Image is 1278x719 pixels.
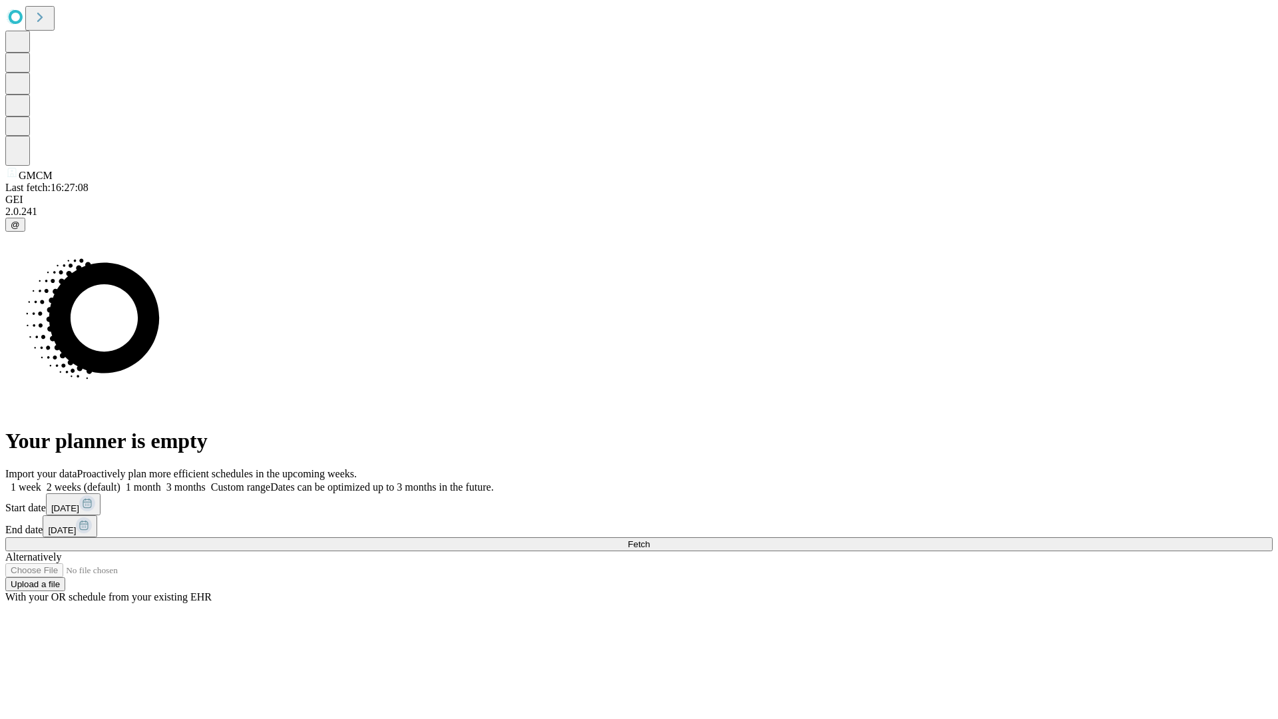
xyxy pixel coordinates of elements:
[47,481,120,493] span: 2 weeks (default)
[43,515,97,537] button: [DATE]
[5,218,25,232] button: @
[5,515,1273,537] div: End date
[77,468,357,479] span: Proactively plan more efficient schedules in the upcoming weeks.
[166,481,206,493] span: 3 months
[5,577,65,591] button: Upload a file
[5,194,1273,206] div: GEI
[270,481,493,493] span: Dates can be optimized up to 3 months in the future.
[5,591,212,602] span: With your OR schedule from your existing EHR
[48,525,76,535] span: [DATE]
[19,170,53,181] span: GMCM
[11,220,20,230] span: @
[5,182,89,193] span: Last fetch: 16:27:08
[5,493,1273,515] div: Start date
[5,429,1273,453] h1: Your planner is empty
[11,481,41,493] span: 1 week
[126,481,161,493] span: 1 month
[5,537,1273,551] button: Fetch
[46,493,101,515] button: [DATE]
[628,539,650,549] span: Fetch
[51,503,79,513] span: [DATE]
[5,468,77,479] span: Import your data
[5,206,1273,218] div: 2.0.241
[211,481,270,493] span: Custom range
[5,551,61,563] span: Alternatively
